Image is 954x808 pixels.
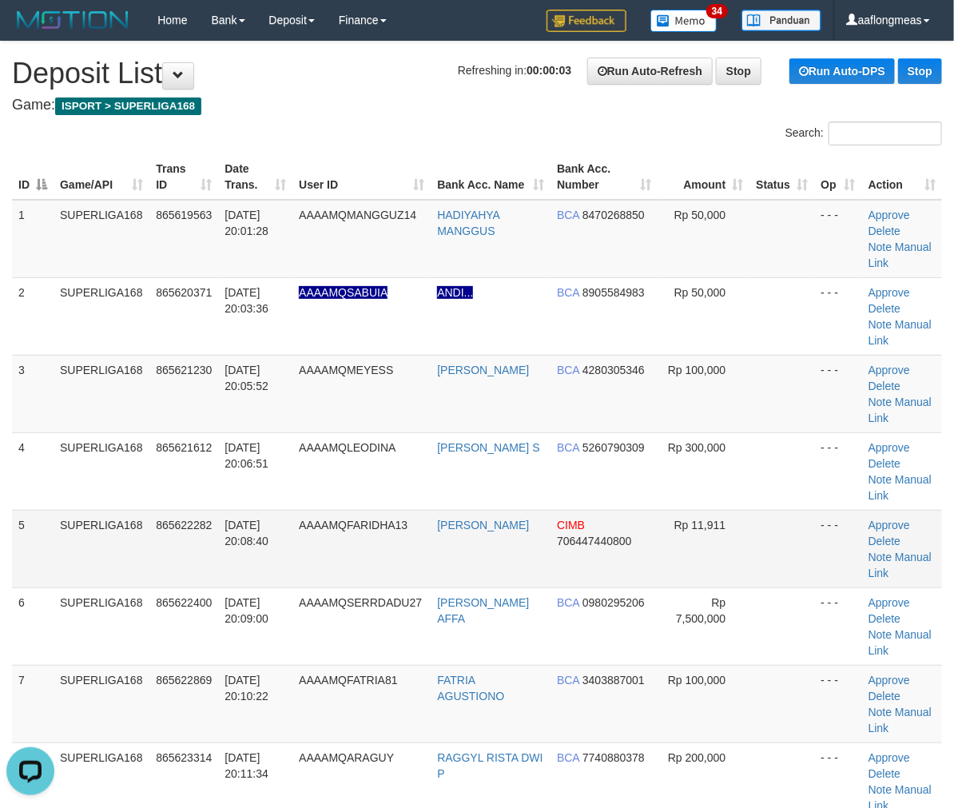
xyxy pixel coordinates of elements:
th: Status: activate to sort column ascending [749,154,814,200]
td: - - - [814,587,861,665]
span: AAAAMQARAGUY [299,751,394,764]
span: Copy 5260790309 to clipboard [582,441,645,454]
a: Note [869,551,892,563]
td: 4 [12,432,54,510]
input: Search: [829,121,942,145]
td: 6 [12,587,54,665]
span: 865621230 [156,364,212,376]
span: AAAAMQFATRIA81 [299,674,397,687]
a: Approve [869,209,910,221]
td: SUPERLIGA168 [54,432,149,510]
span: Rp 100,000 [668,674,725,687]
h1: Deposit List [12,58,942,90]
span: Rp 300,000 [668,441,725,454]
span: 34 [706,4,728,18]
th: Bank Acc. Name: activate to sort column ascending [431,154,551,200]
a: Run Auto-DPS [789,58,895,84]
a: Delete [869,457,900,470]
span: BCA [557,209,579,221]
a: ANDI... [437,286,473,299]
a: Note [869,783,892,796]
span: BCA [557,286,579,299]
a: [PERSON_NAME] [437,519,529,531]
td: - - - [814,200,861,278]
span: 865623314 [156,751,212,764]
span: Rp 50,000 [674,209,726,221]
span: Copy 8905584983 to clipboard [582,286,645,299]
a: Manual Link [869,473,932,502]
span: [DATE] 20:11:34 [225,751,268,780]
a: Approve [869,519,910,531]
span: Rp 100,000 [668,364,725,376]
span: [DATE] 20:10:22 [225,674,268,703]
a: RAGGYL RISTA DWI P [437,751,543,780]
span: 865622869 [156,674,212,687]
span: Rp 50,000 [674,286,726,299]
a: Delete [869,767,900,780]
td: SUPERLIGA168 [54,355,149,432]
th: Amount: activate to sort column ascending [658,154,750,200]
h4: Game: [12,98,942,113]
th: Game/API: activate to sort column ascending [54,154,149,200]
label: Search: [785,121,942,145]
img: panduan.png [741,10,821,31]
span: AAAAMQMANGGUZ14 [299,209,416,221]
span: 865622282 [156,519,212,531]
a: Approve [869,441,910,454]
a: Approve [869,364,910,376]
td: SUPERLIGA168 [54,665,149,742]
span: Copy 0980295206 to clipboard [582,596,645,609]
span: BCA [557,751,579,764]
span: BCA [557,674,579,687]
td: 2 [12,277,54,355]
img: Button%20Memo.svg [650,10,717,32]
span: 865621612 [156,441,212,454]
a: Note [869,241,892,253]
span: Copy 706447440800 to clipboard [557,535,631,547]
a: Manual Link [869,551,932,579]
a: Note [869,318,892,331]
span: Copy 7740880378 to clipboard [582,751,645,764]
span: Rp 7,500,000 [676,596,725,625]
th: User ID: activate to sort column ascending [292,154,431,200]
span: Rp 11,911 [674,519,726,531]
a: Delete [869,535,900,547]
span: 865622400 [156,596,212,609]
span: 865620371 [156,286,212,299]
td: SUPERLIGA168 [54,587,149,665]
a: FATRIA AGUSTIONO [437,674,504,703]
td: SUPERLIGA168 [54,277,149,355]
img: Feedback.jpg [547,10,626,32]
span: Refreshing in: [458,64,571,77]
a: Approve [869,596,910,609]
span: AAAAMQMEYESS [299,364,393,376]
a: Manual Link [869,318,932,347]
td: SUPERLIGA168 [54,510,149,587]
a: Note [869,396,892,408]
span: Copy 8470268850 to clipboard [582,209,645,221]
td: - - - [814,510,861,587]
a: Approve [869,674,910,687]
span: BCA [557,596,579,609]
td: - - - [814,665,861,742]
th: ID: activate to sort column descending [12,154,54,200]
a: Delete [869,302,900,315]
span: CIMB [557,519,585,531]
button: Open LiveChat chat widget [6,6,54,54]
a: HADIYAHYA MANGGUS [437,209,499,237]
span: Copy 4280305346 to clipboard [582,364,645,376]
th: Trans ID: activate to sort column ascending [149,154,218,200]
span: AAAAMQFARIDHA13 [299,519,407,531]
span: [DATE] 20:09:00 [225,596,268,625]
a: Approve [869,286,910,299]
a: [PERSON_NAME] S [437,441,539,454]
a: Note [869,628,892,641]
span: Copy 3403887001 to clipboard [582,674,645,687]
th: Action: activate to sort column ascending [862,154,942,200]
span: BCA [557,441,579,454]
th: Date Trans.: activate to sort column ascending [218,154,292,200]
a: Delete [869,380,900,392]
span: [DATE] 20:08:40 [225,519,268,547]
a: Manual Link [869,396,932,424]
a: Delete [869,225,900,237]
